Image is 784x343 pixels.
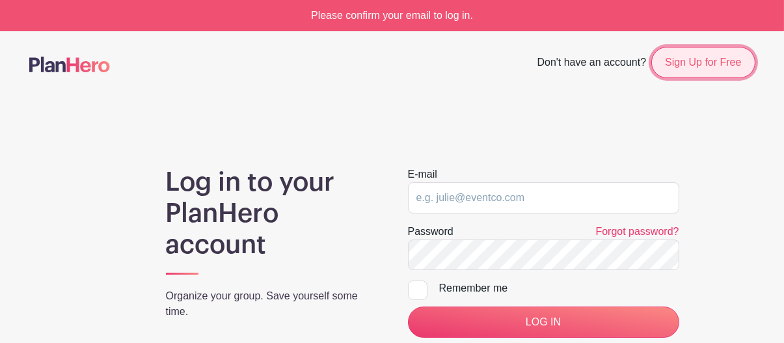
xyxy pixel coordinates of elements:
[439,281,679,296] div: Remember me
[651,47,755,78] a: Sign Up for Free
[595,226,679,237] a: Forgot password?
[166,167,377,260] h1: Log in to your PlanHero account
[166,288,377,320] p: Organize your group. Save yourself some time.
[408,182,679,213] input: e.g. julie@eventco.com
[408,167,437,182] label: E-mail
[408,307,679,338] input: LOG IN
[29,57,110,72] img: logo-507f7623f17ff9eddc593b1ce0a138ce2505c220e1c5a4e2b4648c50719b7d32.svg
[537,49,646,78] span: Don't have an account?
[408,224,453,240] label: Password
